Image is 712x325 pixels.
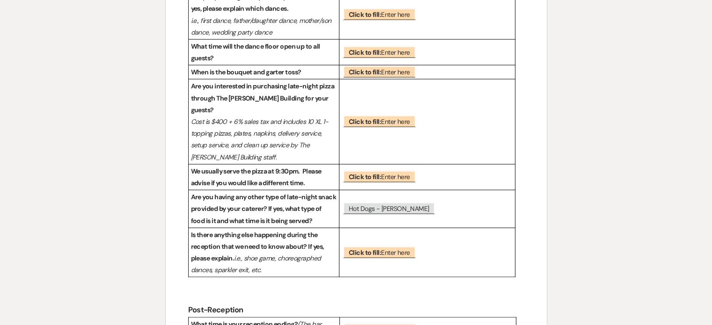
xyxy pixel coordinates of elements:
span: Enter here [343,66,416,78]
b: Click to fill: [349,173,381,181]
span: Enter here [343,116,416,127]
em: i.e., first dance, father/daughter dance, mother/son dance, wedding party dance [191,16,333,36]
span: Enter here [343,246,416,258]
strong: Post-Reception [188,305,243,315]
span: Hot Dogs - [PERSON_NAME] [343,202,435,214]
span: Enter here [343,8,416,20]
b: Click to fill: [349,10,381,19]
strong: We usually serve the pizza at 9:30pm. Please advise if you would like a different time. [191,167,323,187]
b: Click to fill: [349,248,381,257]
b: Click to fill: [349,68,381,76]
b: Click to fill: [349,48,381,57]
strong: Are you having any other type of late-night snack provided by your caterer? If yes, what type of ... [191,193,338,224]
span: Enter here [343,46,416,58]
b: Click to fill: [349,117,381,126]
strong: Is there anything else happening during the reception that we need to know about? If yes, please ... [191,231,325,262]
em: Cost is $400 + 6% sales tax and includes 10 XL 1-topping pizzas, plates, napkins, delivery servic... [191,117,329,161]
strong: What time will the dance floor open up to all guests? [191,42,321,62]
em: i.e., shoe game, choreographed dances, sparkler exit, etc. [191,254,323,274]
strong: When is the bouquet and garter toss? [191,68,301,76]
strong: Are you interested in purchasing late-night pizza through The [PERSON_NAME] Building for your gue... [191,82,336,114]
span: Enter here [343,171,416,182]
